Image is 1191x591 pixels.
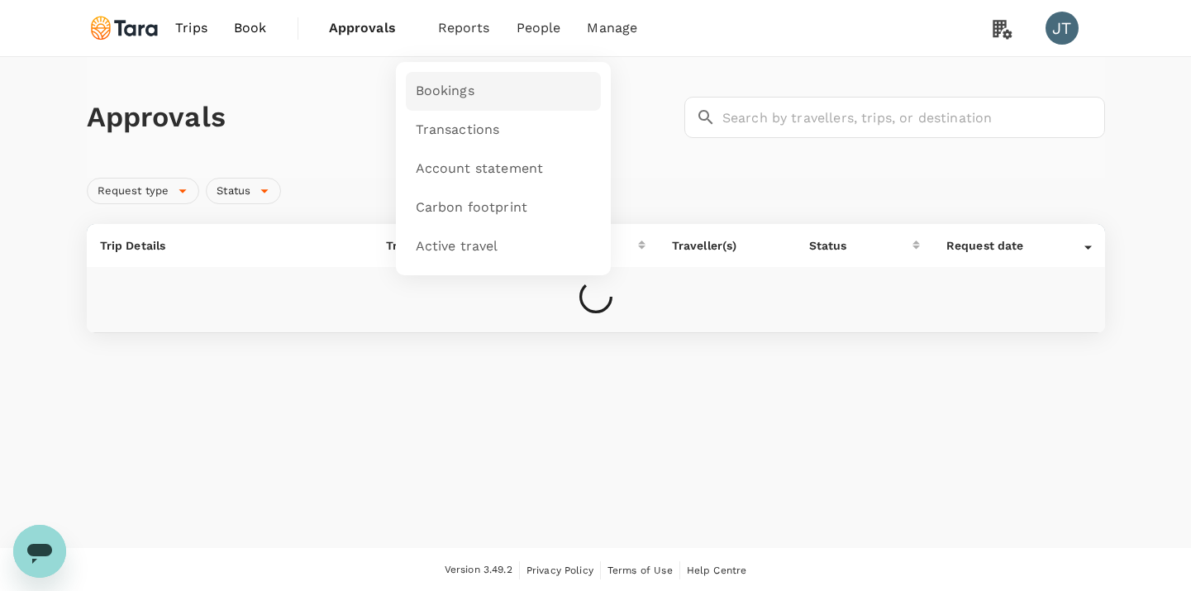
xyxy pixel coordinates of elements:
[386,237,524,254] div: Travel date
[1046,12,1079,45] div: JT
[416,160,544,179] span: Account statement
[416,198,527,217] span: Carbon footprint
[87,178,200,204] div: Request type
[13,525,66,578] iframe: Button to launch messaging window
[406,111,601,150] a: Transactions
[175,18,207,38] span: Trips
[206,178,281,204] div: Status
[946,237,1084,254] div: Request date
[607,561,673,579] a: Terms of Use
[87,10,163,46] img: Tara Climate Ltd
[587,18,637,38] span: Manage
[88,183,179,199] span: Request type
[416,82,474,101] span: Bookings
[416,121,500,140] span: Transactions
[687,565,747,576] span: Help Centre
[672,237,783,254] p: Traveller(s)
[445,562,512,579] span: Version 3.49.2
[406,72,601,111] a: Bookings
[416,237,498,256] span: Active travel
[234,18,267,38] span: Book
[526,561,593,579] a: Privacy Policy
[438,18,490,38] span: Reports
[329,18,412,38] span: Approvals
[406,227,601,266] a: Active travel
[722,97,1105,138] input: Search by travellers, trips, or destination
[526,565,593,576] span: Privacy Policy
[517,18,561,38] span: People
[406,188,601,227] a: Carbon footprint
[100,237,360,254] p: Trip Details
[207,183,260,199] span: Status
[809,237,912,254] div: Status
[406,150,601,188] a: Account statement
[687,561,747,579] a: Help Centre
[607,565,673,576] span: Terms of Use
[87,100,678,135] h1: Approvals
